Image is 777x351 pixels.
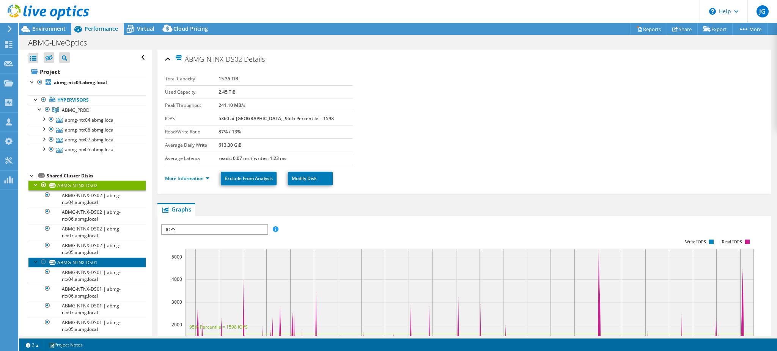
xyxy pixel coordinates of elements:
span: ABMG-NTNX-DS02 [175,55,242,63]
b: 241.10 MB/s [219,102,245,108]
span: Details [244,55,265,64]
span: Graphs [161,205,191,213]
span: Environment [32,25,66,32]
b: 15.35 TiB [219,75,238,82]
span: ABMG_PROD [62,107,90,113]
a: abmg-ntx05.abmg.local [28,145,146,155]
span: Performance [85,25,118,32]
a: ABMG_PROD [28,105,146,115]
a: Modify Disk [288,172,333,185]
label: Peak Throughput [165,102,219,109]
span: Cloud Pricing [173,25,208,32]
h1: ABMG-LiveOptics [25,39,99,47]
a: More [732,23,768,35]
a: Export [697,23,733,35]
a: abmg-ntx06.abmg.local [28,125,146,135]
a: ABMG-NTNX-DS02 | abmg-ntx05.abmg.local [28,241,146,257]
text: 2000 [171,321,182,328]
a: ABMG-NTNX-DS02 [28,180,146,190]
a: abmg-ntx07.abmg.local [28,135,146,145]
text: 4000 [171,276,182,282]
label: Average Daily Write [165,141,219,149]
a: ABMG-NTNX-DS02 | abmg-ntx04.abmg.local [28,190,146,207]
text: 3000 [171,299,182,305]
b: 87% / 13% [219,128,241,135]
b: 613.30 GiB [219,142,242,148]
a: ABMG-NTNX-DS01 | abmg-ntx06.abmg.local [28,284,146,301]
a: Project [28,66,146,78]
a: abmg-ntx04.abmg.local [28,115,146,125]
a: 2 [20,340,44,349]
span: Virtual [137,25,154,32]
a: Hypervisors [28,95,146,105]
a: abmg-ntx04.abmg.local [28,78,146,88]
label: Used Capacity [165,88,219,96]
svg: \n [709,8,716,15]
a: Project Notes [44,340,88,349]
a: ABMG-NTNX-DS02 | abmg-ntx07.abmg.local [28,224,146,241]
span: JG [757,5,769,17]
a: ABMG-NTNX-DS02 | abmg-ntx06.abmg.local [28,207,146,224]
a: ABMG-NTNX-DS01 [28,257,146,267]
label: Average Latency [165,155,219,162]
a: Reports [631,23,667,35]
label: Total Capacity [165,75,219,83]
a: Exclude From Analysis [221,172,277,185]
label: Read/Write Ratio [165,128,219,136]
div: Shared Cluster Disks [47,171,146,180]
span: IOPS [162,225,267,234]
a: Share [667,23,698,35]
label: IOPS [165,115,219,122]
text: 5000 [171,254,182,260]
text: 95th Percentile = 1598 IOPS [189,324,248,330]
a: More Information [165,175,209,182]
b: 5360 at [GEOGRAPHIC_DATA], 95th Percentile = 1598 [219,115,334,122]
a: ABMG-NTNX-DS01 | abmg-ntx07.abmg.local [28,301,146,318]
b: reads: 0.07 ms / writes: 1.23 ms [219,155,286,161]
a: ABMG-NTNX-DS01 | abmg-ntx04.abmg.local [28,267,146,284]
b: 2.45 TiB [219,89,236,95]
text: Read IOPS [722,239,742,244]
text: Write IOPS [685,239,706,244]
b: abmg-ntx04.abmg.local [54,79,107,86]
a: ABMG-NTNX-DS01 | abmg-ntx05.abmg.local [28,318,146,334]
